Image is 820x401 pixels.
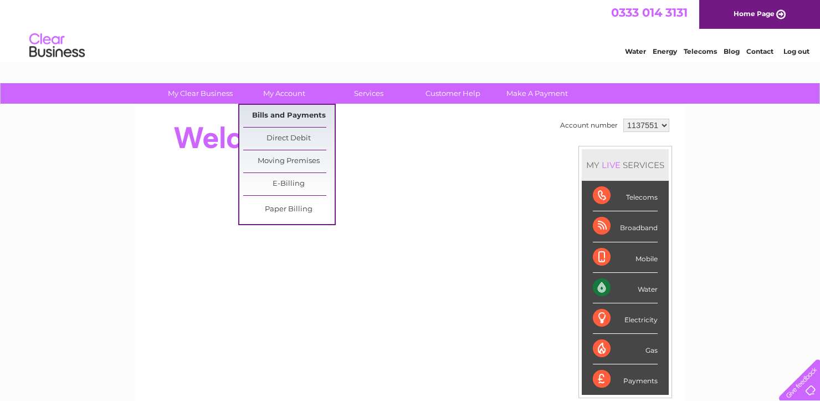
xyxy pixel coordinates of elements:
a: Direct Debit [243,128,335,150]
td: Account number [557,116,621,135]
a: Paper Billing [243,199,335,221]
div: Gas [593,334,658,364]
div: Electricity [593,303,658,334]
div: Water [593,273,658,303]
div: Payments [593,364,658,394]
a: Customer Help [407,83,499,104]
a: Bills and Payments [243,105,335,127]
div: Clear Business is a trading name of Verastar Limited (registered in [GEOGRAPHIC_DATA] No. 3667643... [149,6,673,54]
a: Log out [783,47,809,55]
a: Make A Payment [491,83,583,104]
div: Broadband [593,211,658,242]
a: My Clear Business [155,83,246,104]
a: Telecoms [684,47,717,55]
a: Water [625,47,646,55]
a: Energy [653,47,677,55]
a: 0333 014 3131 [611,6,688,19]
a: Services [323,83,414,104]
img: logo.png [29,29,85,63]
div: LIVE [599,160,623,170]
a: E-Billing [243,173,335,195]
a: Blog [724,47,740,55]
div: Telecoms [593,181,658,211]
div: MY SERVICES [582,149,669,181]
a: Moving Premises [243,150,335,172]
a: Contact [746,47,773,55]
a: My Account [239,83,330,104]
div: Mobile [593,242,658,273]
